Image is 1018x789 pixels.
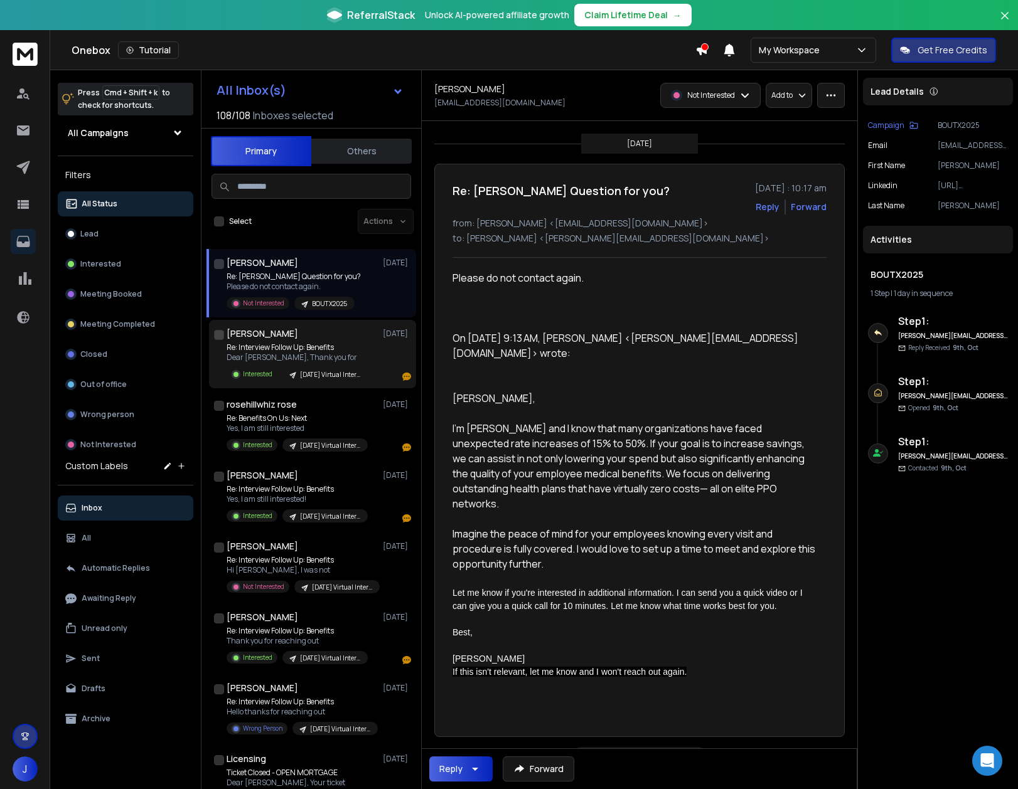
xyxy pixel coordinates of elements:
button: Reply [429,756,493,781]
span: If this isn't relevant, let me know and I won't reach out again. [453,667,687,677]
p: My Workspace [759,44,825,56]
p: All [82,533,91,543]
span: 108 / 108 [217,108,250,123]
p: Email [868,140,887,151]
button: Claim Lifetime Deal→ [574,4,692,26]
button: Meeting Completed [58,312,193,337]
p: [EMAIL_ADDRESS][DOMAIN_NAME] [938,140,1008,151]
div: Best, [453,626,817,639]
p: [DATE] [383,683,411,693]
button: Tutorial [118,41,179,59]
button: Others [311,137,412,165]
p: [DATE] [383,470,411,480]
h6: Step 1 : [898,434,1008,449]
p: Unread only [82,623,127,633]
p: Re: Benefits On Us: Next [227,413,368,423]
p: Thank you for reaching out [227,636,368,646]
p: Hi [PERSON_NAME], I was not [227,565,377,575]
button: Meeting Booked [58,282,193,307]
h1: [PERSON_NAME] [227,469,298,482]
button: J [13,756,38,781]
div: Activities [863,226,1013,253]
p: Automatic Replies [82,563,150,573]
h1: Licensing [227,753,266,765]
p: [DATE] Virtual Interview Follow Up [300,441,360,450]
div: Imagine the peace of mind for your employees knowing every visit and procedure is fully covered. ... [453,526,817,571]
p: [DATE] [383,541,411,551]
div: [PERSON_NAME] [453,652,817,665]
p: to: [PERSON_NAME] <[PERSON_NAME][EMAIL_ADDRESS][DOMAIN_NAME]> [453,232,827,245]
p: Archive [82,714,110,724]
h3: Inboxes selected [253,108,333,123]
div: Forward [791,201,827,213]
p: from: [PERSON_NAME] <[EMAIL_ADDRESS][DOMAIN_NAME]> [453,217,827,230]
button: Unread only [58,616,193,641]
p: [DATE] : 10:17 am [755,182,827,194]
p: Re: Interview Follow Up: Benefits [227,342,368,352]
p: Re: Interview Follow Up: Benefits [227,697,377,707]
button: All Status [58,191,193,216]
div: [PERSON_NAME], [453,391,817,406]
p: Closed [80,349,107,359]
button: Lead [58,221,193,246]
h1: [PERSON_NAME] [227,611,298,623]
h3: Filters [58,166,193,184]
button: Awaiting Reply [58,586,193,611]
p: Interested [80,259,121,269]
button: Campaign [868,120,918,130]
button: Close banner [997,8,1013,38]
h1: All Inbox(s) [217,84,286,97]
p: Press to check for shortcuts. [78,87,170,112]
p: Contacted [908,463,967,473]
button: Not Interested [58,432,193,457]
button: Drafts [58,676,193,701]
h1: [PERSON_NAME] [227,540,298,553]
p: First Name [868,161,905,171]
h1: BOUTX2025 [871,268,1005,281]
p: Yes, I am still interested! [227,494,368,504]
p: BOUTX2025 [938,120,1008,130]
p: Campaign [868,120,904,130]
span: 9th, Oct [953,343,978,352]
p: [URL][DOMAIN_NAME] [938,181,1008,191]
p: Awaiting Reply [82,593,136,603]
span: → [673,9,682,21]
div: I’m [PERSON_NAME] and I know that many organizations have faced unexpected rate increases of 15% ... [453,421,817,511]
p: linkedin [868,181,897,191]
span: 9th, Oct [941,463,967,472]
h6: [PERSON_NAME][EMAIL_ADDRESS][DOMAIN_NAME] [898,331,1008,341]
p: [PERSON_NAME] [938,161,1008,171]
p: Drafts [82,684,105,694]
button: Wrong person [58,402,193,427]
h6: [PERSON_NAME][EMAIL_ADDRESS][DOMAIN_NAME] [898,391,1008,401]
p: Interested [243,369,272,379]
button: Archive [58,706,193,731]
p: Interested [243,440,272,450]
button: Interested [58,252,193,277]
p: Unlock AI-powered affiliate growth [425,9,569,21]
p: Re: Interview Follow Up: Benefits [227,555,377,565]
p: Please do not contact again. [227,282,361,292]
div: | [871,289,1005,299]
h3: Custom Labels [65,460,128,472]
p: Dear [PERSON_NAME], Your ticket [227,778,366,788]
p: Get Free Credits [918,44,987,56]
span: 1 day in sequence [894,288,953,299]
h1: [PERSON_NAME] [227,257,298,269]
p: Re: Interview Follow Up: Benefits [227,626,368,636]
h6: [PERSON_NAME][EMAIL_ADDRESS][DOMAIN_NAME] [898,452,1008,461]
button: Automatic Replies [58,556,193,581]
blockquote: On [DATE] 9:13 AM, [PERSON_NAME] <[PERSON_NAME][EMAIL_ADDRESS][DOMAIN_NAME]> wrote: [453,331,817,376]
p: [EMAIL_ADDRESS][DOMAIN_NAME] [434,98,565,108]
span: Cmd + Shift + k [102,85,159,100]
button: Sent [58,646,193,671]
p: [DATE] [383,329,411,339]
p: [DATE] Virtual Interview Follow Up [300,654,360,663]
p: Last Name [868,201,904,211]
h1: rosehillwhiz rose [227,398,297,411]
p: [DATE] Virtual Interview Follow Up [300,512,360,521]
p: [DATE] Virtual Interview Follow Up [312,583,372,592]
div: Onebox [72,41,695,59]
